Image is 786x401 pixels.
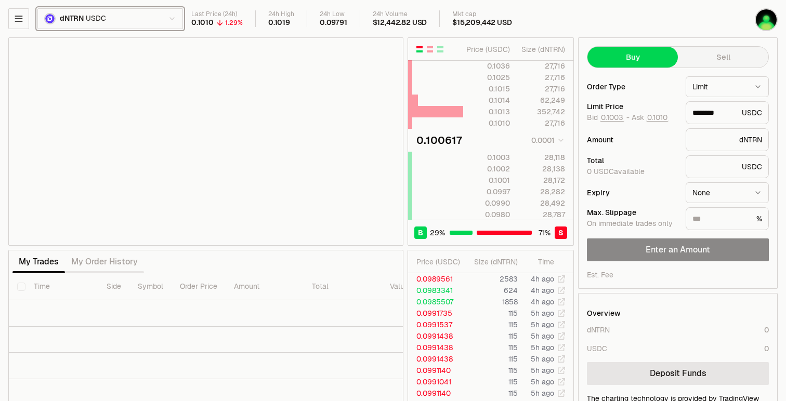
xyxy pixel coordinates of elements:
[86,14,106,23] span: USDC
[373,10,427,18] div: 24h Volume
[519,164,565,174] div: 28,138
[464,72,510,83] div: 0.1025
[587,113,630,123] span: Bid -
[587,270,613,280] div: Est. Fee
[539,228,551,238] span: 71 %
[587,103,677,110] div: Limit Price
[226,273,304,300] th: Amount
[528,134,565,146] button: 0.0001
[519,95,565,105] div: 62,249
[408,353,463,365] td: 0.0991438
[463,376,518,387] td: 115
[527,257,554,267] div: Time
[408,342,463,353] td: 0.0991438
[686,155,769,178] div: USDC
[531,366,554,375] time: 5h ago
[519,72,565,83] div: 27,716
[436,45,444,54] button: Show Buy Orders Only
[464,61,510,71] div: 0.1036
[587,362,769,385] a: Deposit Funds
[587,189,677,196] div: Expiry
[531,389,554,398] time: 5h ago
[464,164,510,174] div: 0.1002
[408,376,463,387] td: 0.0991041
[632,113,669,123] span: Ask
[464,175,510,185] div: 0.1001
[464,106,510,117] div: 0.1013
[764,325,769,335] div: 0
[686,182,769,203] button: None
[686,128,769,151] div: dNTRN
[587,209,677,216] div: Max. Slippage
[268,18,290,28] div: 0.1019
[408,285,463,296] td: 0.0983341
[464,84,510,94] div: 0.1015
[408,296,463,308] td: 0.0985507
[320,10,347,18] div: 24h Low
[408,330,463,342] td: 0.0991438
[646,113,669,122] button: 0.1010
[415,45,424,54] button: Show Buy and Sell Orders
[519,209,565,220] div: 28,787
[519,106,565,117] div: 352,742
[587,167,645,176] span: 0 USDC available
[426,45,434,54] button: Show Sell Orders Only
[463,285,518,296] td: 624
[464,152,510,163] div: 0.1003
[764,343,769,354] div: 0
[408,365,463,376] td: 0.0991140
[225,19,243,27] div: 1.29%
[452,10,512,18] div: Mkt cap
[172,273,226,300] th: Order Price
[464,186,510,197] div: 0.0997
[416,257,463,267] div: Price ( USDC )
[686,101,769,124] div: USDC
[408,273,463,285] td: 0.0989561
[587,136,677,143] div: Amount
[373,18,427,28] div: $12,442.82 USD
[686,76,769,97] button: Limit
[519,186,565,197] div: 28,282
[464,118,510,128] div: 0.1010
[587,343,607,354] div: USDC
[382,273,417,300] th: Value
[98,273,129,300] th: Side
[558,228,564,238] span: S
[587,157,677,164] div: Total
[464,198,510,208] div: 0.0990
[60,14,84,23] span: dNTRN
[471,257,518,267] div: Size ( dNTRN )
[531,343,554,352] time: 5h ago
[17,283,25,291] button: Select all
[408,308,463,319] td: 0.0991735
[304,273,382,300] th: Total
[519,44,565,55] div: Size ( dNTRN )
[416,133,462,148] div: 0.100617
[463,296,518,308] td: 1858
[430,228,445,238] span: 29 %
[464,95,510,105] div: 0.1014
[65,251,144,272] button: My Order History
[531,320,554,329] time: 5h ago
[686,207,769,230] div: %
[678,47,768,68] button: Sell
[268,10,294,18] div: 24h High
[587,325,610,335] div: dNTRN
[531,377,554,386] time: 5h ago
[408,319,463,330] td: 0.0991537
[587,308,621,318] div: Overview
[531,297,554,306] time: 4h ago
[464,44,510,55] div: Price ( USDC )
[463,387,518,399] td: 115
[45,14,55,23] img: dNTRN Logo
[756,9,777,30] img: tia
[463,319,518,330] td: 115
[463,365,518,376] td: 115
[600,113,624,122] button: 0.1003
[464,209,510,220] div: 0.0980
[191,18,214,28] div: 0.1010
[463,273,518,285] td: 2583
[519,118,565,128] div: 27,716
[519,84,565,94] div: 27,716
[519,175,565,185] div: 28,172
